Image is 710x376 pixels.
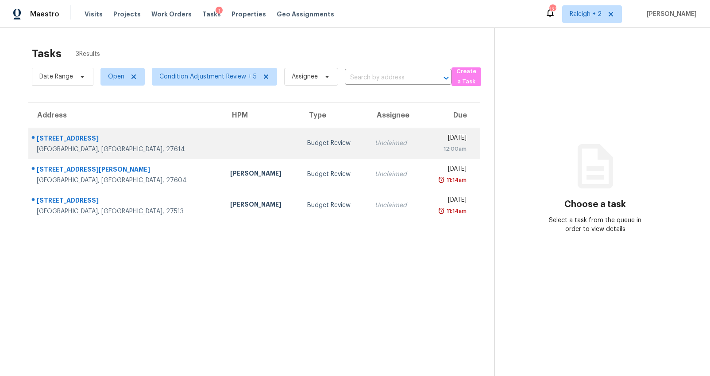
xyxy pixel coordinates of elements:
[440,72,452,84] button: Open
[32,49,62,58] h2: Tasks
[30,10,59,19] span: Maestro
[307,139,361,148] div: Budget Review
[37,176,216,185] div: [GEOGRAPHIC_DATA], [GEOGRAPHIC_DATA], 27604
[159,72,257,81] span: Condition Adjustment Review + 5
[570,10,602,19] span: Raleigh + 2
[85,10,103,19] span: Visits
[307,201,361,210] div: Budget Review
[28,103,223,128] th: Address
[456,67,477,87] span: Create a Task
[429,196,467,207] div: [DATE]
[230,200,293,211] div: [PERSON_NAME]
[113,10,141,19] span: Projects
[277,10,334,19] span: Geo Assignments
[429,164,467,176] div: [DATE]
[37,134,216,145] div: [STREET_ADDRESS]
[368,103,422,128] th: Assignee
[643,10,697,19] span: [PERSON_NAME]
[438,207,445,215] img: Overdue Alarm Icon
[230,169,293,180] div: [PERSON_NAME]
[545,216,645,234] div: Select a task from the queue in order to view details
[375,170,415,179] div: Unclaimed
[37,207,216,216] div: [GEOGRAPHIC_DATA], [GEOGRAPHIC_DATA], 27513
[445,176,467,184] div: 11:14am
[300,103,368,128] th: Type
[232,10,266,19] span: Properties
[108,72,124,81] span: Open
[429,145,467,153] div: 12:00am
[307,170,361,179] div: Budget Review
[223,103,300,128] th: HPM
[429,133,467,145] div: [DATE]
[76,50,100,59] span: 3 Results
[445,207,467,215] div: 11:14am
[375,201,415,210] div: Unclaimed
[564,200,626,209] h3: Choose a task
[375,139,415,148] div: Unclaimed
[216,7,223,16] div: 1
[345,71,427,85] input: Search by address
[151,10,192,19] span: Work Orders
[422,103,480,128] th: Due
[37,145,216,154] div: [GEOGRAPHIC_DATA], [GEOGRAPHIC_DATA], 27614
[37,165,216,176] div: [STREET_ADDRESS][PERSON_NAME]
[549,5,556,14] div: 123
[438,176,445,184] img: Overdue Alarm Icon
[202,11,221,17] span: Tasks
[292,72,318,81] span: Assignee
[39,72,73,81] span: Date Range
[451,67,481,86] button: Create a Task
[37,196,216,207] div: [STREET_ADDRESS]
